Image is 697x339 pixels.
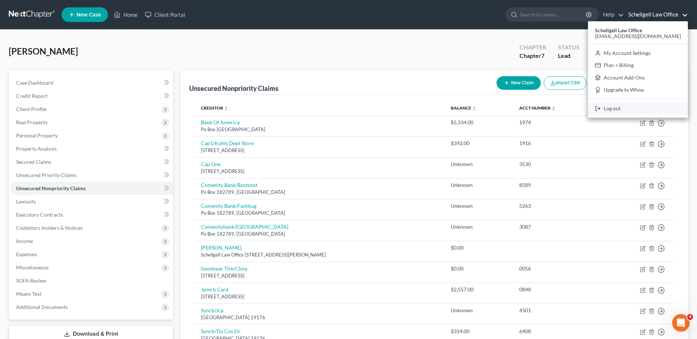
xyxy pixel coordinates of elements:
[16,264,49,270] span: Miscellaneous
[558,52,580,60] div: Lead
[451,161,507,168] div: Unknown
[451,328,507,335] div: $314.00
[201,314,439,321] div: [GEOGRAPHIC_DATA] 19176
[10,89,173,103] a: Credit Report
[10,195,173,208] a: Lawsuits
[519,265,596,272] div: 0056
[519,105,556,111] a: Acct Number unfold_more
[10,274,173,287] a: SOFA Review
[16,106,46,112] span: Client Profile
[16,225,83,231] span: Codebtors Insiders & Notices
[519,328,596,335] div: 6408
[201,168,439,175] div: [STREET_ADDRESS]
[451,140,507,147] div: $392.00
[10,155,173,169] a: Secured Claims
[10,182,173,195] a: Unsecured Nonpriority Claims
[201,189,439,196] div: Po Box 182789, [GEOGRAPHIC_DATA]
[201,244,241,251] a: [PERSON_NAME]
[451,286,507,293] div: $2,557.00
[16,132,58,139] span: Personal Property
[687,314,693,320] span: 4
[519,140,596,147] div: 1916
[10,208,173,221] a: Executory Contracts
[16,172,76,178] span: Unsecured Priority Claims
[558,43,580,52] div: Status
[496,76,541,90] button: New Claim
[201,251,439,258] div: Schellgell Law Office [STREET_ADDRESS][PERSON_NAME]
[201,272,439,279] div: [STREET_ADDRESS]
[189,84,278,93] div: Unsecured Nonpriority Claims
[520,52,546,60] div: Chapter
[519,286,596,293] div: 0848
[588,102,688,115] a: Log out
[201,307,224,313] a: Syncb/Jcp
[588,59,688,71] a: Plan + Billing
[10,142,173,155] a: Property Analysis
[541,52,544,59] span: 7
[588,21,688,118] div: Schellgell Law Office
[544,76,587,90] button: Import CSV
[10,169,173,182] a: Unsecured Priority Claims
[16,291,41,297] span: Means Test
[16,251,37,257] span: Expenses
[519,223,596,231] div: 3087
[472,106,476,111] i: unfold_more
[451,105,476,111] a: Balance unfold_more
[625,8,688,21] a: Schellgell Law Office
[451,181,507,189] div: Unknown
[76,12,101,18] span: New Case
[141,8,189,21] a: Client Portal
[519,181,596,189] div: 8589
[451,244,507,251] div: $0.00
[201,147,439,154] div: [STREET_ADDRESS]
[519,307,596,314] div: 4501
[201,265,247,272] a: Goodyear Tire/Cbna
[201,328,241,334] a: Syncb/Tjx Cos Dc
[201,231,439,237] div: Po Box 182789, [GEOGRAPHIC_DATA]
[16,145,57,152] span: Property Analysis
[520,8,587,21] input: Search by name...
[16,159,51,165] span: Secured Claims
[201,203,256,209] a: Comenity Bank/Fashbug
[451,119,507,126] div: $5,334.00
[16,277,46,284] span: SOFA Review
[201,286,228,292] a: Jpmcb Card
[451,265,507,272] div: $0.00
[16,211,63,218] span: Executory Contracts
[588,84,688,96] a: Upgrade to Whoa
[451,223,507,231] div: Unknown
[16,119,48,125] span: Real Property
[451,307,507,314] div: Unknown
[16,185,86,191] span: Unsecured Nonpriority Claims
[9,46,78,56] span: [PERSON_NAME]
[588,47,688,59] a: My Account Settings
[201,293,439,300] div: [STREET_ADDRESS]
[595,33,681,39] span: [EMAIL_ADDRESS][DOMAIN_NAME]
[588,71,688,84] a: Account Add-Ons
[595,27,642,33] strong: Schellgell Law Office
[110,8,141,21] a: Home
[599,8,624,21] a: Help
[201,224,288,230] a: Comenitybank/[GEOGRAPHIC_DATA]
[16,198,36,204] span: Lawsuits
[201,182,258,188] a: Comenity Bank/Bostonst
[201,210,439,217] div: Po Box 182789, [GEOGRAPHIC_DATA]
[16,304,68,310] span: Additional Documents
[451,202,507,210] div: Unknown
[224,106,228,111] i: unfold_more
[201,140,254,146] a: Cap1/Kohls Dept Store
[519,161,596,168] div: 3530
[16,80,53,86] span: Case Dashboard
[551,106,556,111] i: unfold_more
[10,76,173,89] a: Case Dashboard
[672,314,690,332] iframe: Intercom live chat
[16,238,33,244] span: Income
[201,105,228,111] a: Creditor unfold_more
[519,119,596,126] div: 1974
[16,93,48,99] span: Credit Report
[201,161,221,167] a: Cap One
[519,202,596,210] div: 5263
[201,119,240,125] a: Bank Of America
[201,126,439,133] div: Po Box [GEOGRAPHIC_DATA]
[520,43,546,52] div: Chapter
